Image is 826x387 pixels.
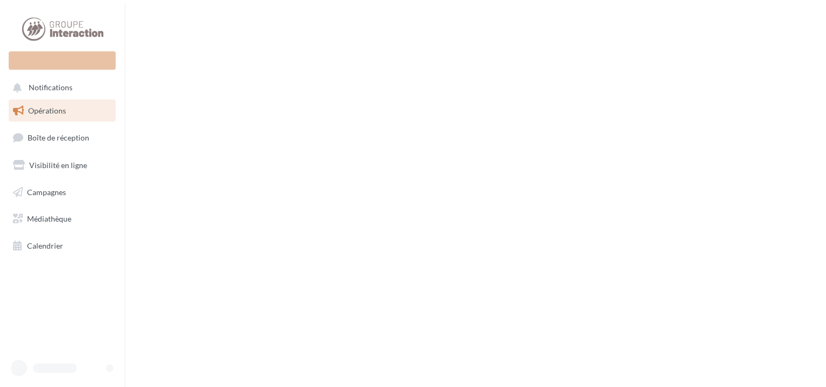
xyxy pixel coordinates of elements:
[6,154,118,177] a: Visibilité en ligne
[9,51,116,70] div: Nouvelle campagne
[6,235,118,257] a: Calendrier
[6,126,118,149] a: Boîte de réception
[28,106,66,115] span: Opérations
[28,133,89,142] span: Boîte de réception
[6,181,118,204] a: Campagnes
[6,99,118,122] a: Opérations
[6,208,118,230] a: Médiathèque
[27,241,63,250] span: Calendrier
[29,161,87,170] span: Visibilité en ligne
[27,214,71,223] span: Médiathèque
[29,83,72,92] span: Notifications
[27,187,66,196] span: Campagnes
